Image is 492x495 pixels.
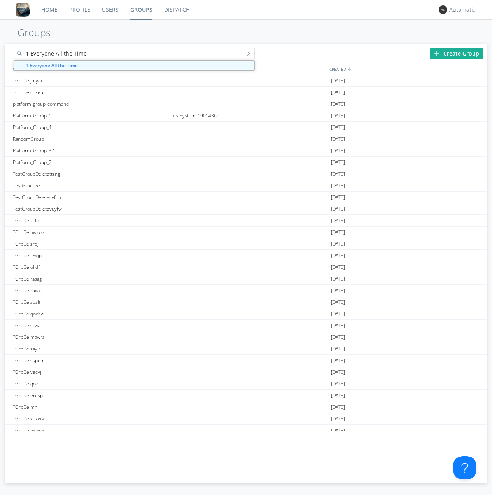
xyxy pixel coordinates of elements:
a: TGrpDeloljdf[DATE] [5,261,487,273]
a: Platform_Group_37[DATE] [5,145,487,157]
div: TestGroupDeletecvfon [11,192,169,203]
span: [DATE] [331,192,345,203]
span: [DATE] [331,378,345,390]
span: [DATE] [331,157,345,168]
span: [DATE] [331,110,345,122]
a: TGrpDelcokeu[DATE] [5,87,487,98]
span: [DATE] [331,203,345,215]
img: 8ff700cf5bab4eb8a436322861af2272 [16,3,30,17]
span: [DATE] [331,355,345,366]
span: [DATE] [331,261,345,273]
span: [DATE] [331,425,345,436]
div: TGrpDelzcilx [11,215,169,226]
a: TGrpDelmawrz[DATE] [5,331,487,343]
div: TestGroupDeletevuyfw [11,203,169,214]
div: Platform_Group_4 [11,122,169,133]
div: TestSystem_19014369 [169,110,329,121]
div: RandomGroup [11,133,169,145]
div: Automation+0004 [449,6,478,14]
span: [DATE] [331,180,345,192]
span: [DATE] [331,296,345,308]
div: TGrpDelmhjil [11,401,169,413]
div: TGrpDelxuxwa [11,413,169,424]
span: [DATE] [331,227,345,238]
a: Platform_Group_2[DATE] [5,157,487,168]
div: TGrpDelsrvvt [11,320,169,331]
span: [DATE] [331,320,345,331]
div: CREATED [327,63,487,75]
span: [DATE] [331,250,345,261]
strong: 1 Everyone All the Time [26,62,78,69]
div: Platform_Group_37 [11,145,169,156]
span: [DATE] [331,308,345,320]
span: [DATE] [331,122,345,133]
a: TGrpDeliewjp[DATE] [5,250,487,261]
a: TGrpDelqozft[DATE] [5,378,487,390]
a: TGrpDelrasag[DATE] [5,273,487,285]
div: TGrpDelsspom [11,355,169,366]
div: TGrpDelrasag [11,273,169,284]
a: TGrpDeleresp[DATE] [5,390,487,401]
div: TGrpDelruxad [11,285,169,296]
div: TGrpDelzayis [11,343,169,354]
a: TGrpDelbwxqx[DATE] [5,425,487,436]
a: TestGroupDeletevuyfw[DATE] [5,203,487,215]
a: TestGroup55[DATE] [5,180,487,192]
a: TGrpDelzayis[DATE] [5,343,487,355]
div: Platform_Group_1 [11,110,169,121]
div: TestGroup55 [11,180,169,191]
div: TGrpDelvecvj [11,366,169,378]
div: TGrpDelmawrz [11,331,169,343]
div: TGrpDeleresp [11,390,169,401]
span: [DATE] [331,98,345,110]
a: Platform_Group_1TestSystem_19014369[DATE] [5,110,487,122]
div: TGrpDeliewjp [11,250,169,261]
iframe: Toggle Customer Support [453,456,476,479]
div: TGrpDelqozft [11,378,169,389]
div: TGrpDeljmyeu [11,75,169,86]
div: TGrpDelzrdji [11,238,169,249]
div: TGrpDelzoslt [11,296,169,308]
div: TGrpDeloljdf [11,261,169,273]
span: [DATE] [331,366,345,378]
div: TestGroupDeletettzng [11,168,169,180]
a: RandomGroup[DATE] [5,133,487,145]
a: TGrpDeljmyeu[DATE] [5,75,487,87]
span: [DATE] [331,413,345,425]
a: TGrpDelzrdji[DATE] [5,238,487,250]
span: [DATE] [331,390,345,401]
span: [DATE] [331,145,345,157]
span: [DATE] [331,273,345,285]
a: TestGroupDeletecvfon[DATE] [5,192,487,203]
span: [DATE] [331,285,345,296]
a: TGrpDelruxad[DATE] [5,285,487,296]
span: [DATE] [331,238,345,250]
div: GROUPS [11,63,167,75]
a: TGrpDelmhjil[DATE] [5,401,487,413]
a: TGrpDelhwzog[DATE] [5,227,487,238]
a: platform_group_command[DATE] [5,98,487,110]
img: plus.svg [434,51,439,56]
div: TGrpDelcokeu [11,87,169,98]
span: [DATE] [331,168,345,180]
input: Search groups [14,48,255,59]
a: TestGroupDeletettzng[DATE] [5,168,487,180]
span: [DATE] [331,401,345,413]
span: [DATE] [331,343,345,355]
a: TGrpDelxuxwa[DATE] [5,413,487,425]
div: TGrpDelhwzog [11,227,169,238]
span: [DATE] [331,75,345,87]
div: TGrpDelbwxqx [11,425,169,436]
a: TGrpDelzcilx[DATE] [5,215,487,227]
div: Create Group [430,48,483,59]
a: TGrpDelzoslt[DATE] [5,296,487,308]
div: platform_group_command [11,98,169,110]
a: TGrpDelqodsw[DATE] [5,308,487,320]
a: TGrpDelsrvvt[DATE] [5,320,487,331]
span: [DATE] [331,133,345,145]
span: [DATE] [331,87,345,98]
div: Platform_Group_2 [11,157,169,168]
a: TGrpDelsspom[DATE] [5,355,487,366]
a: TGrpDelvecvj[DATE] [5,366,487,378]
span: [DATE] [331,215,345,227]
